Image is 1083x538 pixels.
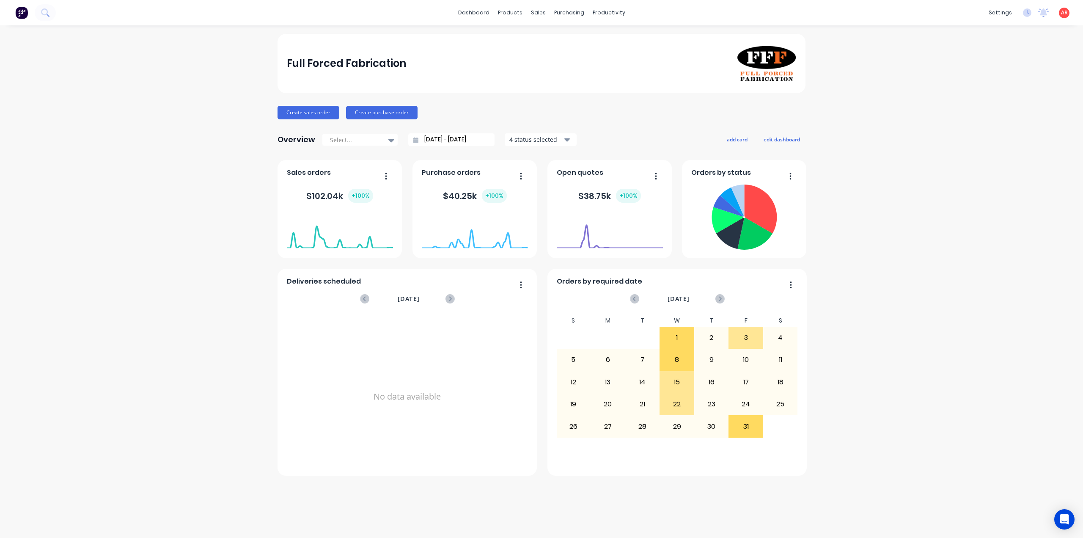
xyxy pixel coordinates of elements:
[984,6,1016,19] div: settings
[557,394,591,415] div: 19
[482,189,507,203] div: + 100 %
[588,6,629,19] div: productivity
[626,372,660,393] div: 14
[660,372,694,393] div: 15
[660,327,694,348] div: 1
[591,349,625,370] div: 6
[764,372,797,393] div: 18
[660,416,694,437] div: 29
[695,327,728,348] div: 2
[729,394,763,415] div: 24
[550,6,588,19] div: purchasing
[660,394,694,415] div: 22
[626,394,660,415] div: 21
[660,315,694,327] div: W
[1054,509,1075,530] div: Open Intercom Messenger
[454,6,494,19] a: dashboard
[1061,9,1068,17] span: AR
[694,315,729,327] div: T
[278,106,339,119] button: Create sales order
[626,349,660,370] div: 7
[695,349,728,370] div: 9
[591,372,625,393] div: 13
[764,394,797,415] div: 25
[660,349,694,370] div: 8
[729,416,763,437] div: 31
[695,372,728,393] div: 16
[348,189,373,203] div: + 100 %
[764,349,797,370] div: 11
[557,276,642,287] span: Orders by required date
[557,372,591,393] div: 12
[346,106,418,119] button: Create purchase order
[758,134,805,145] button: edit dashboard
[557,168,603,178] span: Open quotes
[557,416,591,437] div: 26
[398,294,420,303] span: [DATE]
[691,168,751,178] span: Orders by status
[287,55,406,72] div: Full Forced Fabrication
[494,6,527,19] div: products
[668,294,690,303] span: [DATE]
[556,315,591,327] div: S
[443,189,507,203] div: $ 40.25k
[306,189,373,203] div: $ 102.04k
[721,134,753,145] button: add card
[737,45,796,82] img: Full Forced Fabrication
[729,372,763,393] div: 17
[625,315,660,327] div: T
[728,315,763,327] div: F
[15,6,28,19] img: Factory
[763,315,798,327] div: S
[509,135,563,144] div: 4 status selected
[505,133,577,146] button: 4 status selected
[591,394,625,415] div: 20
[616,189,641,203] div: + 100 %
[764,327,797,348] div: 4
[729,349,763,370] div: 10
[591,315,625,327] div: M
[422,168,481,178] span: Purchase orders
[287,168,331,178] span: Sales orders
[626,416,660,437] div: 28
[287,276,361,287] span: Deliveries scheduled
[287,315,528,479] div: No data available
[695,416,728,437] div: 30
[527,6,550,19] div: sales
[729,327,763,348] div: 3
[695,394,728,415] div: 23
[557,349,591,370] div: 5
[591,416,625,437] div: 27
[278,131,315,148] div: Overview
[578,189,641,203] div: $ 38.75k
